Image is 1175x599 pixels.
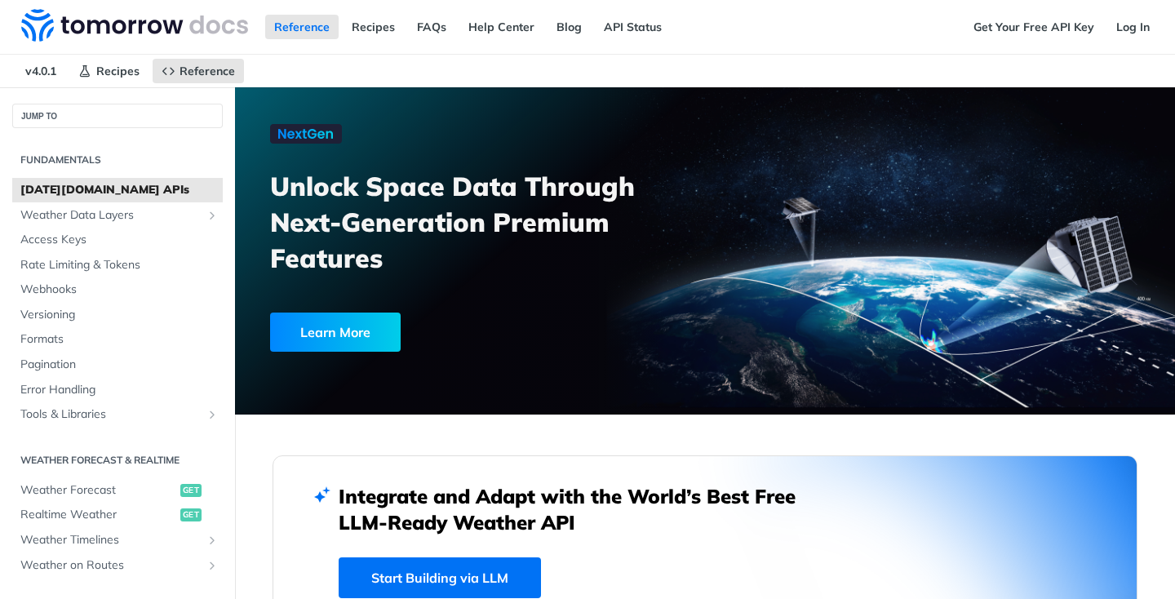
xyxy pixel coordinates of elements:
[343,15,404,39] a: Recipes
[12,478,223,503] a: Weather Forecastget
[20,331,219,348] span: Formats
[270,168,723,276] h3: Unlock Space Data Through Next-Generation Premium Features
[1107,15,1159,39] a: Log In
[96,64,140,78] span: Recipes
[12,353,223,377] a: Pagination
[206,559,219,572] button: Show subpages for Weather on Routes
[20,207,202,224] span: Weather Data Layers
[20,257,219,273] span: Rate Limiting & Tokens
[153,59,244,83] a: Reference
[20,182,219,198] span: [DATE][DOMAIN_NAME] APIs
[20,482,176,499] span: Weather Forecast
[12,228,223,252] a: Access Keys
[12,203,223,228] a: Weather Data LayersShow subpages for Weather Data Layers
[180,508,202,521] span: get
[20,507,176,523] span: Realtime Weather
[12,178,223,202] a: [DATE][DOMAIN_NAME] APIs
[21,9,248,42] img: Tomorrow.io Weather API Docs
[12,378,223,402] a: Error Handling
[20,382,219,398] span: Error Handling
[459,15,543,39] a: Help Center
[12,553,223,578] a: Weather on RoutesShow subpages for Weather on Routes
[20,307,219,323] span: Versioning
[20,532,202,548] span: Weather Timelines
[206,534,219,547] button: Show subpages for Weather Timelines
[12,303,223,327] a: Versioning
[270,124,342,144] img: NextGen
[270,313,401,352] div: Learn More
[20,232,219,248] span: Access Keys
[270,313,632,352] a: Learn More
[12,253,223,277] a: Rate Limiting & Tokens
[964,15,1103,39] a: Get Your Free API Key
[339,557,541,598] a: Start Building via LLM
[206,408,219,421] button: Show subpages for Tools & Libraries
[265,15,339,39] a: Reference
[595,15,671,39] a: API Status
[20,282,219,298] span: Webhooks
[20,557,202,574] span: Weather on Routes
[12,402,223,427] a: Tools & LibrariesShow subpages for Tools & Libraries
[12,327,223,352] a: Formats
[12,528,223,552] a: Weather TimelinesShow subpages for Weather Timelines
[12,104,223,128] button: JUMP TO
[180,64,235,78] span: Reference
[12,153,223,167] h2: Fundamentals
[12,277,223,302] a: Webhooks
[20,406,202,423] span: Tools & Libraries
[69,59,149,83] a: Recipes
[206,209,219,222] button: Show subpages for Weather Data Layers
[12,503,223,527] a: Realtime Weatherget
[180,484,202,497] span: get
[12,453,223,468] h2: Weather Forecast & realtime
[548,15,591,39] a: Blog
[16,59,65,83] span: v4.0.1
[408,15,455,39] a: FAQs
[20,357,219,373] span: Pagination
[339,483,820,535] h2: Integrate and Adapt with the World’s Best Free LLM-Ready Weather API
